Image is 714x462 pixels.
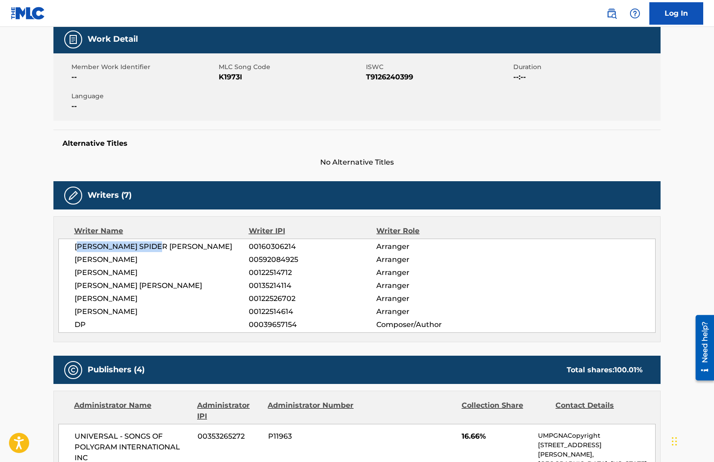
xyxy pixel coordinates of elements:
[88,34,138,44] h5: Work Detail
[71,62,216,72] span: Member Work Identifier
[366,72,511,83] span: T9126240399
[88,190,132,200] h5: Writers (7)
[672,428,677,455] div: Drag
[567,365,643,375] div: Total shares:
[219,62,364,72] span: MLC Song Code
[376,280,493,291] span: Arranger
[376,226,493,236] div: Writer Role
[376,267,493,278] span: Arranger
[71,101,216,112] span: --
[71,72,216,83] span: --
[376,293,493,304] span: Arranger
[603,4,621,22] a: Public Search
[462,400,549,422] div: Collection Share
[606,8,617,19] img: search
[75,267,249,278] span: [PERSON_NAME]
[68,190,79,201] img: Writers
[75,293,249,304] span: [PERSON_NAME]
[249,306,376,317] span: 00122514614
[649,2,703,25] a: Log In
[268,400,355,422] div: Administrator Number
[626,4,644,22] div: Help
[74,226,249,236] div: Writer Name
[11,7,45,20] img: MLC Logo
[74,400,190,422] div: Administrator Name
[376,319,493,330] span: Composer/Author
[75,319,249,330] span: DP
[88,365,145,375] h5: Publishers (4)
[68,34,79,45] img: Work Detail
[249,267,376,278] span: 00122514712
[669,419,714,462] iframe: Chat Widget
[68,365,79,375] img: Publishers
[376,306,493,317] span: Arranger
[249,319,376,330] span: 00039657154
[75,254,249,265] span: [PERSON_NAME]
[197,400,261,422] div: Administrator IPI
[53,157,661,168] span: No Alternative Titles
[71,92,216,101] span: Language
[268,431,355,442] span: P11963
[366,62,511,72] span: ISWC
[538,440,655,459] p: [STREET_ADDRESS][PERSON_NAME],
[75,241,249,252] span: [PERSON_NAME] SPIDER [PERSON_NAME]
[219,72,364,83] span: K1973I
[614,366,643,374] span: 100.01 %
[249,280,376,291] span: 00135214114
[538,431,655,440] p: UMPGNACopyright
[376,241,493,252] span: Arranger
[249,293,376,304] span: 00122526702
[75,306,249,317] span: [PERSON_NAME]
[689,312,714,384] iframe: Resource Center
[462,431,531,442] span: 16.66%
[249,254,376,265] span: 00592084925
[555,400,643,422] div: Contact Details
[75,280,249,291] span: [PERSON_NAME] [PERSON_NAME]
[630,8,640,19] img: help
[249,226,377,236] div: Writer IPI
[376,254,493,265] span: Arranger
[198,431,261,442] span: 00353265272
[513,72,658,83] span: --:--
[513,62,658,72] span: Duration
[62,139,652,148] h5: Alternative Titles
[249,241,376,252] span: 00160306214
